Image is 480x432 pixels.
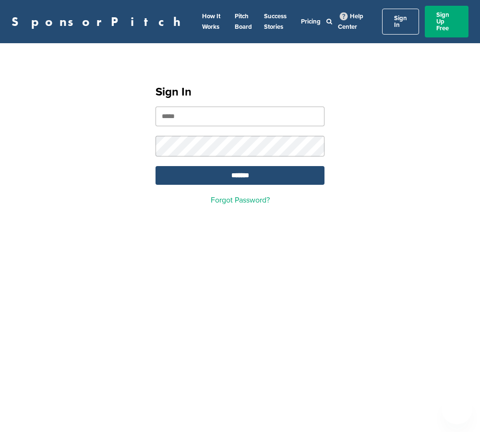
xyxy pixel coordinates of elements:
a: Sign Up Free [425,6,468,37]
a: Help Center [338,11,363,33]
iframe: Button to launch messaging window [442,394,472,424]
a: Pricing [301,18,321,25]
a: How It Works [202,12,220,31]
a: Pitch Board [235,12,252,31]
a: Forgot Password? [211,195,270,205]
a: Sign In [382,9,419,35]
h1: Sign In [156,84,324,101]
a: SponsorPitch [12,15,187,28]
a: Success Stories [264,12,287,31]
